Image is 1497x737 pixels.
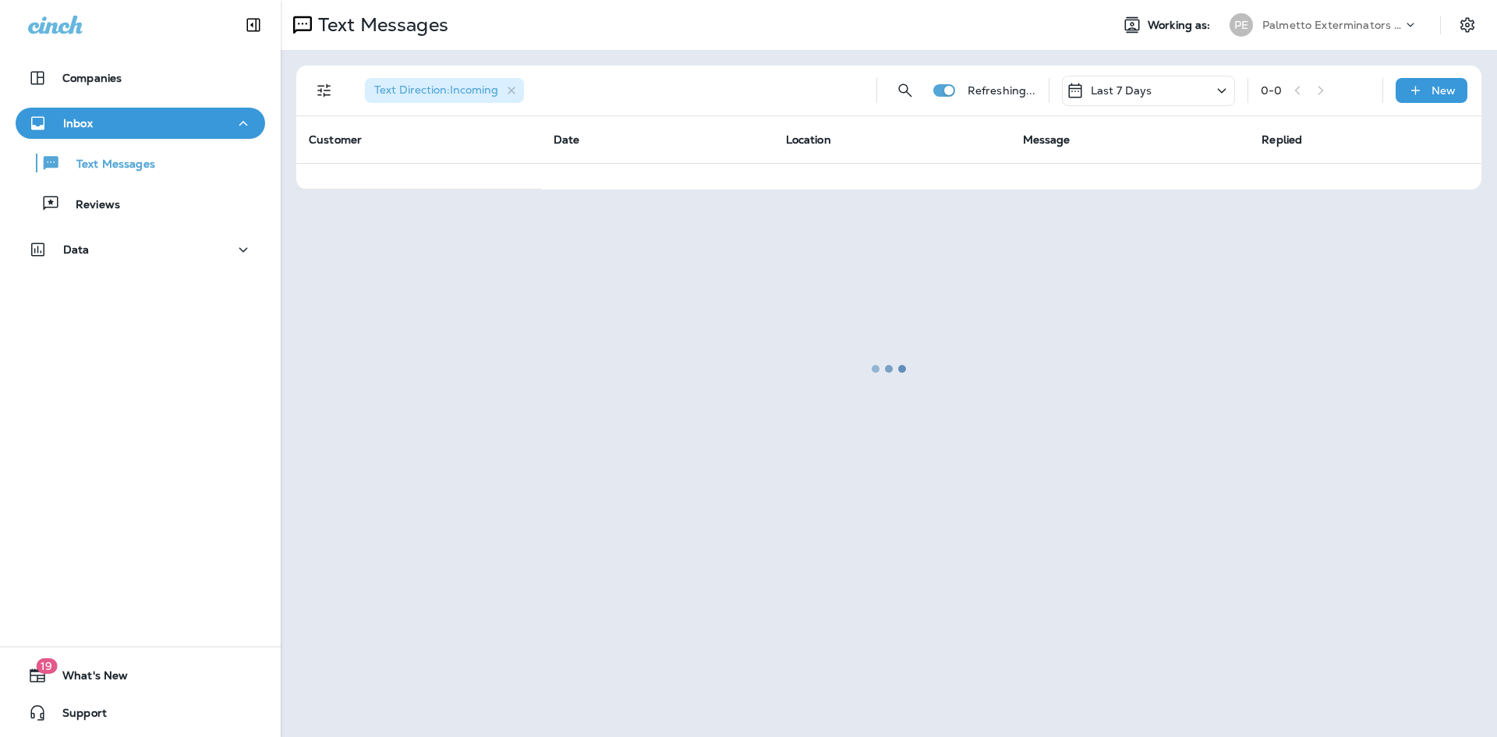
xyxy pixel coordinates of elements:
p: Text Messages [61,158,155,172]
p: New [1432,84,1456,97]
span: Support [47,707,107,725]
button: Text Messages [16,147,265,179]
p: Data [63,243,90,256]
button: Data [16,234,265,265]
span: What's New [47,669,128,688]
p: Inbox [63,117,93,129]
button: Companies [16,62,265,94]
p: Reviews [60,198,120,213]
span: 19 [36,658,57,674]
button: Reviews [16,187,265,220]
button: 19What's New [16,660,265,691]
button: Inbox [16,108,265,139]
button: Support [16,697,265,728]
button: Collapse Sidebar [232,9,275,41]
p: Companies [62,72,122,84]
